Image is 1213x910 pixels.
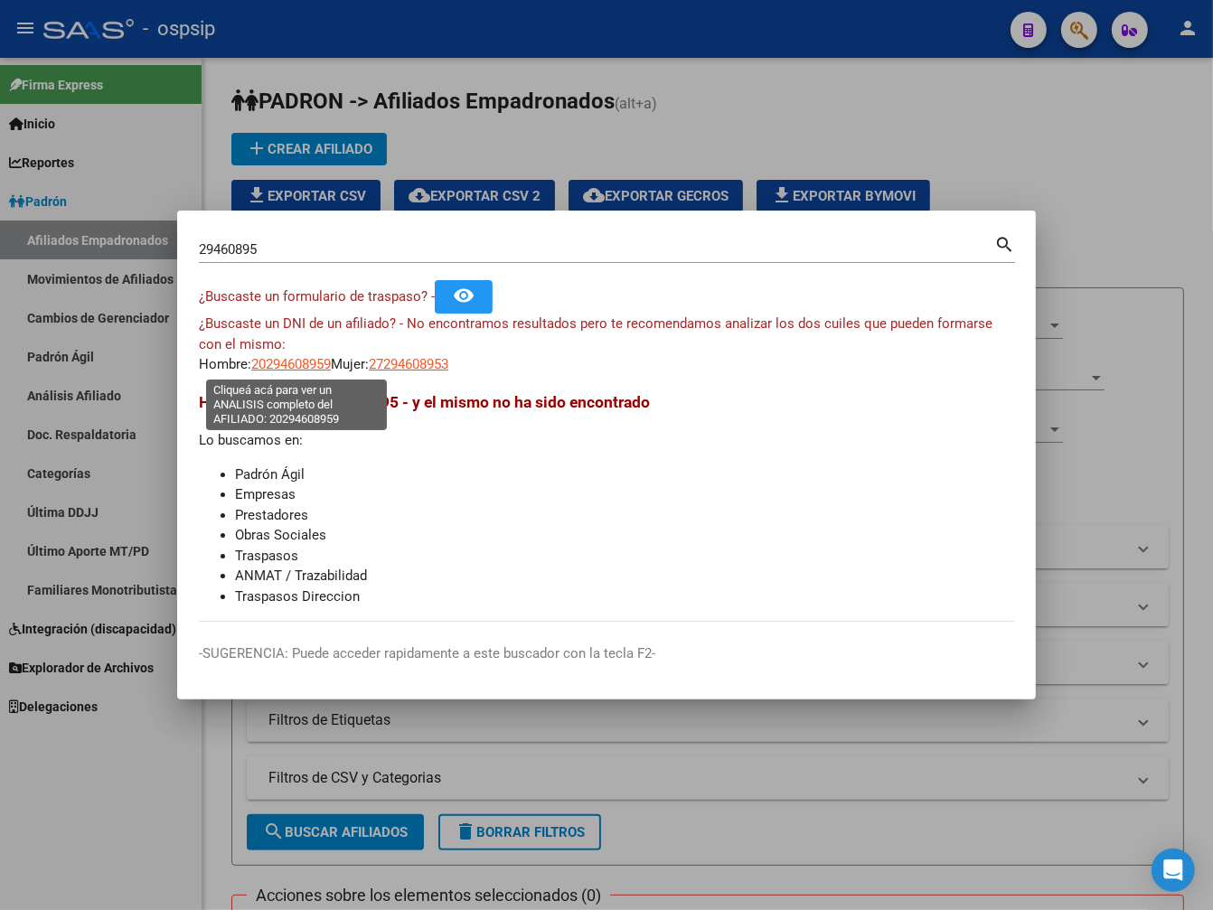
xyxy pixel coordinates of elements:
li: Empresas [235,484,1014,505]
mat-icon: search [994,232,1015,254]
span: Hemos buscado - 29460895 - y el mismo no ha sido encontrado [199,393,650,411]
li: Obras Sociales [235,525,1014,546]
span: 20294608959 [251,356,331,372]
div: Open Intercom Messenger [1152,849,1195,892]
mat-icon: remove_red_eye [453,285,475,306]
li: Prestadores [235,505,1014,526]
span: 27294608953 [369,356,448,372]
li: Traspasos Direccion [235,586,1014,607]
span: ¿Buscaste un formulario de traspaso? - [199,288,435,305]
div: Hombre: Mujer: [199,314,1014,375]
p: -SUGERENCIA: Puede acceder rapidamente a este buscador con la tecla F2- [199,643,1014,664]
li: ANMAT / Trazabilidad [235,566,1014,586]
span: ¿Buscaste un DNI de un afiliado? - No encontramos resultados pero te recomendamos analizar los do... [199,315,992,352]
li: Padrón Ágil [235,464,1014,485]
li: Traspasos [235,546,1014,567]
div: Lo buscamos en: [199,390,1014,606]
